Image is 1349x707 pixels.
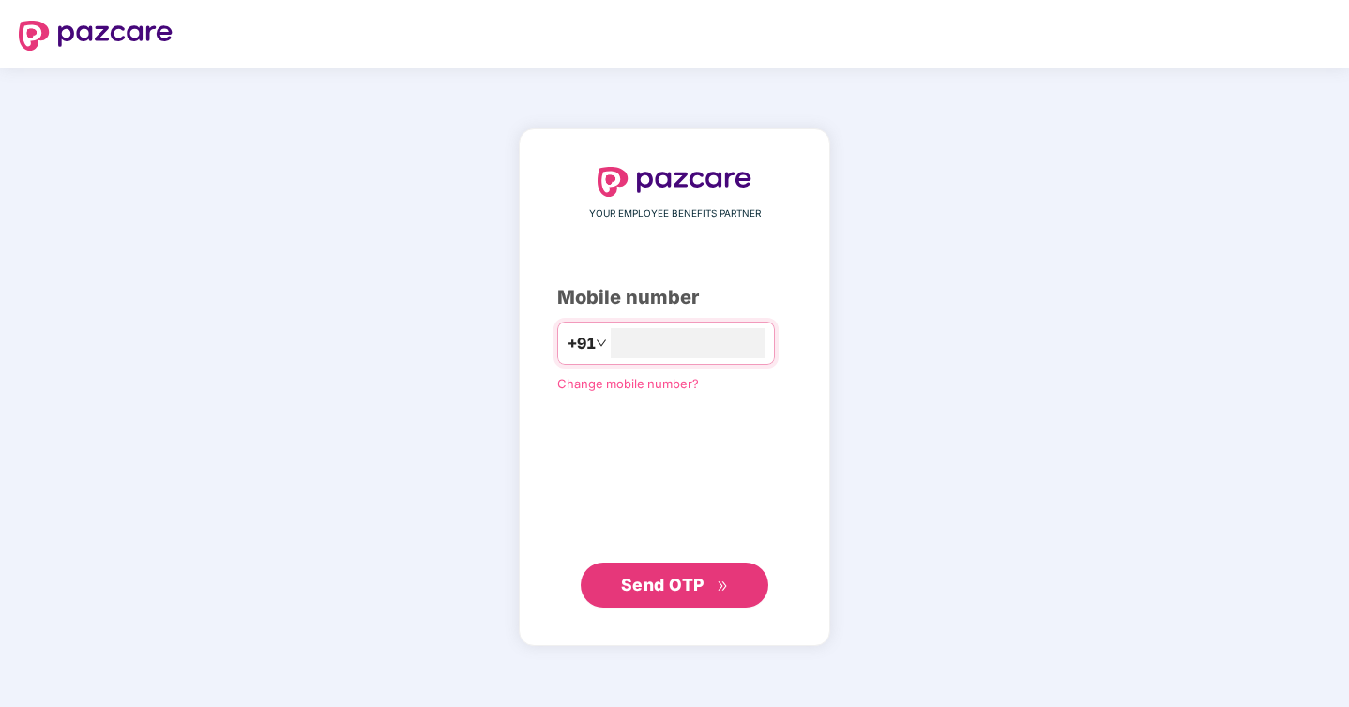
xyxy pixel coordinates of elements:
[568,332,596,355] span: +91
[589,206,761,221] span: YOUR EMPLOYEE BENEFITS PARTNER
[621,575,705,594] span: Send OTP
[19,21,173,51] img: logo
[581,563,768,608] button: Send OTPdouble-right
[596,338,607,349] span: down
[557,283,792,312] div: Mobile number
[717,580,729,593] span: double-right
[598,167,751,197] img: logo
[557,376,699,391] a: Change mobile number?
